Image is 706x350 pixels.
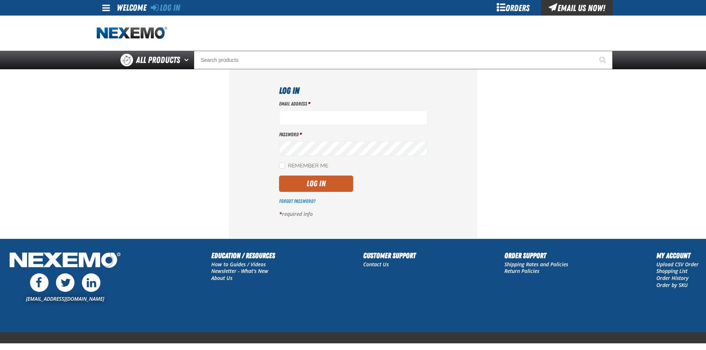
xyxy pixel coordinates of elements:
[656,250,699,261] h2: My Account
[279,176,353,192] button: Log In
[136,53,180,67] span: All Products
[594,51,613,69] button: Start Searching
[279,100,427,107] label: Email Address
[504,250,568,261] h2: Order Support
[363,261,389,268] a: Contact Us
[26,295,104,302] a: [EMAIL_ADDRESS][DOMAIN_NAME]
[656,261,699,268] a: Upload CSV Order
[7,250,123,272] img: Nexemo Logo
[279,198,315,204] a: Forgot Password?
[656,281,688,289] a: Order by SKU
[211,267,268,274] a: Newsletter - What's New
[194,51,613,69] input: Search
[151,3,180,13] a: Log In
[504,261,568,268] a: Shipping Rates and Policies
[211,261,266,268] a: How to Guides / Videos
[211,250,275,261] h2: Education / Resources
[279,163,328,170] label: Remember Me
[279,211,427,218] p: required info
[97,27,167,40] a: Home
[656,267,687,274] a: Shopping List
[279,163,285,169] input: Remember Me
[504,267,539,274] a: Return Policies
[363,250,416,261] h2: Customer Support
[97,27,167,40] img: Nexemo logo
[279,84,427,97] h1: Log In
[279,131,427,138] label: Password
[656,274,689,281] a: Order History
[211,274,232,281] a: About Us
[182,51,194,69] button: Open All Products pages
